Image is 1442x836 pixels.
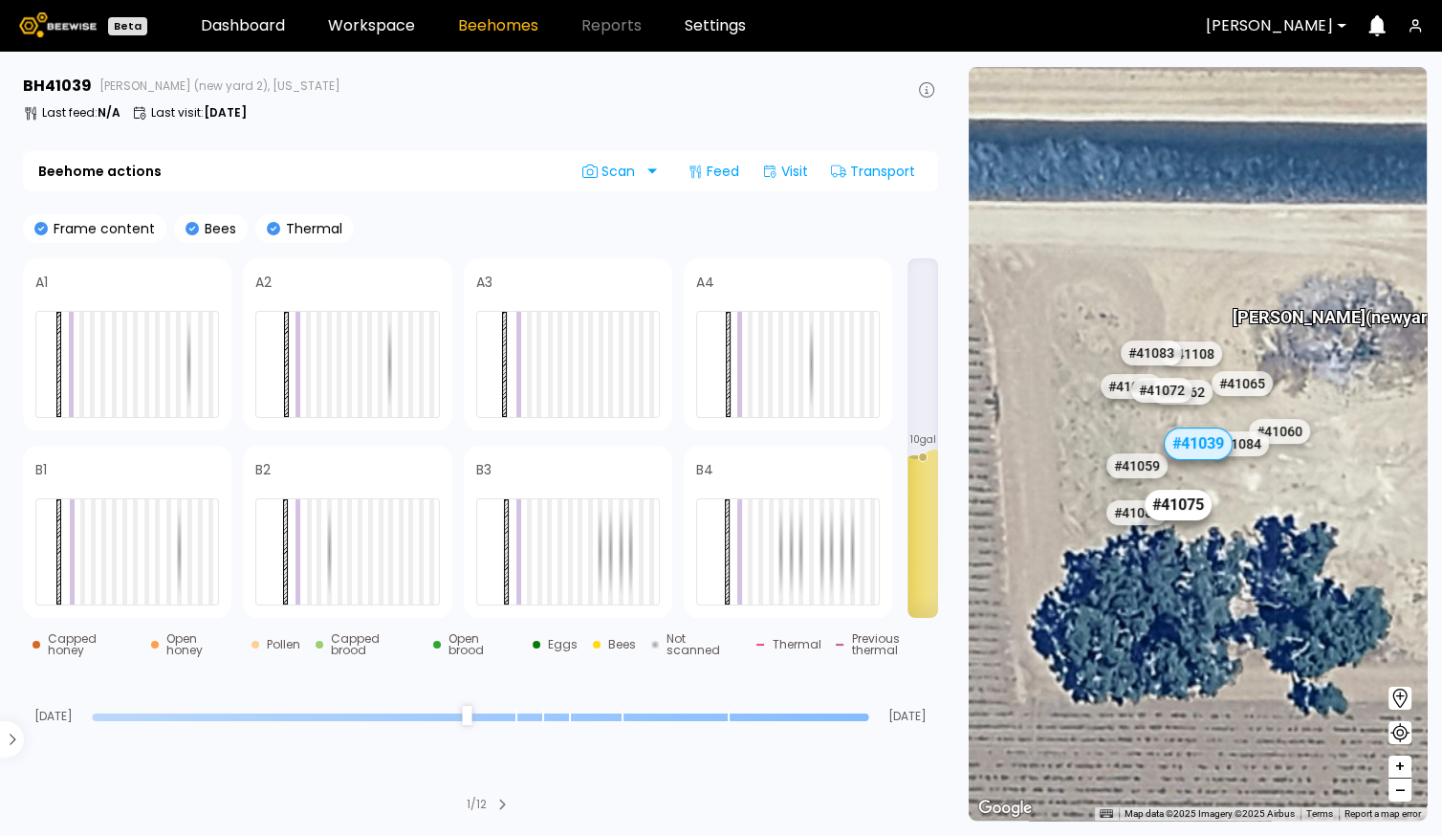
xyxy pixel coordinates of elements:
div: Capped honey [48,633,136,656]
div: Eggs [548,639,578,650]
b: N/A [98,104,120,121]
button: + [1388,756,1411,779]
p: Last visit : [151,107,247,119]
span: [DATE] [23,711,85,722]
div: # 41083 [1121,341,1182,365]
span: Map data ©2025 Imagery ©2025 Airbus [1125,808,1295,819]
h4: B2 [255,463,271,476]
div: Beta [108,17,147,35]
button: Keyboard shortcuts [1100,807,1113,821]
div: # 41108 [1161,341,1222,366]
div: Open brood [448,633,517,656]
div: 1 / 12 [467,796,487,813]
span: – [1395,779,1406,803]
div: # 41057 [1100,374,1161,399]
button: – [1388,779,1411,802]
div: # 41062 [1150,380,1212,405]
div: Capped brood [331,633,418,656]
h4: B3 [476,463,492,476]
h4: A3 [476,275,492,289]
div: # 41075 [1145,490,1212,520]
div: Previous thermal [851,633,948,656]
a: Beehomes [458,18,538,33]
a: Workspace [328,18,415,33]
h4: A2 [255,275,272,289]
div: # 41060 [1249,419,1310,444]
div: Visit [754,156,816,187]
div: # 41059 [1106,453,1168,478]
a: Open this area in Google Maps (opens a new window) [973,796,1037,821]
div: # 41065 [1211,371,1272,396]
a: Settings [685,18,746,33]
h4: B1 [35,463,47,476]
span: Scan [582,164,642,179]
span: 10 gal [910,435,936,445]
p: Last feed : [42,107,120,119]
div: Not scanned [666,633,742,656]
span: + [1394,755,1406,779]
a: Report a map error [1344,808,1421,819]
div: Open honey [166,633,236,656]
h4: A4 [696,275,714,289]
div: # 41072 [1131,378,1192,403]
div: Bees [608,639,636,650]
h4: A1 [35,275,48,289]
img: Google [973,796,1037,821]
div: Transport [823,156,923,187]
div: Pollen [267,639,300,650]
h3: BH 41039 [23,78,92,94]
b: [DATE] [204,104,247,121]
span: [DATE] [876,711,938,722]
div: Thermal [772,639,820,650]
div: # 41084 [1208,431,1269,456]
p: Frame content [48,222,155,235]
a: Dashboard [201,18,285,33]
p: Thermal [280,222,342,235]
b: Beehome actions [38,165,162,178]
h4: B4 [696,463,713,476]
img: Beewise logo [19,12,97,37]
span: [PERSON_NAME] (new yard 2), [US_STATE] [99,80,340,92]
a: Terms (opens in new tab) [1306,808,1333,819]
p: Bees [199,222,236,235]
div: Feed [680,156,747,187]
div: # 41039 [1164,428,1233,460]
span: Reports [581,18,642,33]
div: # 41082 [1105,500,1167,525]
